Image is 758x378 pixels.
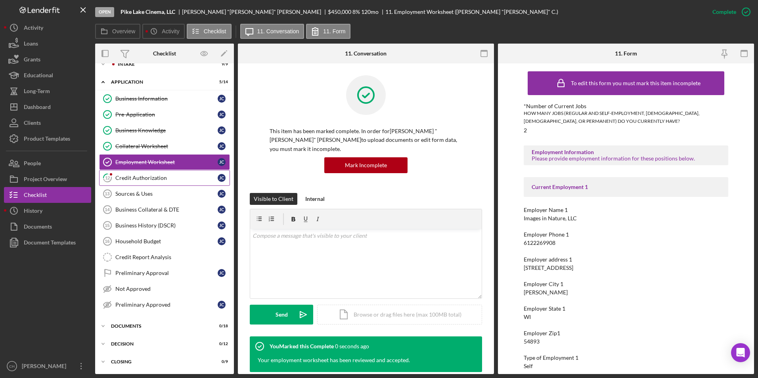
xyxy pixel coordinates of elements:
[524,281,729,287] div: Employer City 1
[112,28,135,34] label: Overview
[214,62,228,67] div: 9 / 9
[218,95,226,103] div: J C
[142,24,184,39] button: Activity
[99,265,230,281] a: Preliminary ApprovalJC
[532,155,721,162] div: Please provide employment information for these positions below.
[115,270,218,276] div: Preliminary Approval
[524,330,729,336] div: Employer Zip1
[4,171,91,187] button: Project Overview
[352,9,360,15] div: 8 %
[524,207,729,213] div: Employer Name 1
[95,7,114,17] div: Open
[99,154,230,170] a: Employment WorksheetJC
[4,83,91,99] a: Long-Term
[4,20,91,36] button: Activity
[24,171,67,189] div: Project Overview
[24,67,53,85] div: Educational
[105,223,109,228] tspan: 15
[4,115,91,131] a: Clients
[99,91,230,107] a: Business InformationJC
[99,170,230,186] a: 12Credit AuthorizationJC
[24,235,76,252] div: Document Templates
[95,24,140,39] button: Overview
[24,187,47,205] div: Checklist
[99,297,230,313] a: Preliminary ApprovedJC
[9,364,15,368] text: CH
[4,235,91,250] a: Document Templates
[218,237,226,245] div: J C
[20,358,71,376] div: [PERSON_NAME]
[323,28,345,34] label: 11. Form
[4,155,91,171] button: People
[214,80,228,84] div: 5 / 14
[4,99,91,115] button: Dashboard
[712,4,736,20] div: Complete
[115,143,218,149] div: Collateral Worksheet
[111,80,208,84] div: Application
[218,269,226,277] div: J C
[305,193,325,205] div: Internal
[24,115,41,133] div: Clients
[115,206,218,213] div: Business Collateral & DTE
[214,342,228,346] div: 0 / 12
[99,218,230,233] a: 15Business History (DSCR)JC
[4,203,91,219] button: History
[99,122,230,138] a: Business KnowledgeJC
[532,184,721,190] div: Current Employment 1
[4,358,91,374] button: CH[PERSON_NAME]
[24,99,51,117] div: Dashboard
[218,206,226,214] div: J C
[115,286,230,292] div: Not Approved
[115,111,218,118] div: Pre-Application
[115,159,218,165] div: Employment Worksheet
[105,191,109,196] tspan: 13
[115,191,218,197] div: Sources & Uses
[118,62,208,67] div: Intake
[4,187,91,203] button: Checklist
[162,28,179,34] label: Activity
[4,67,91,83] a: Educational
[306,24,350,39] button: 11. Form
[218,190,226,198] div: J C
[4,52,91,67] button: Grants
[24,155,41,173] div: People
[24,20,43,38] div: Activity
[532,149,721,155] div: Employment Information
[24,203,42,221] div: History
[218,126,226,134] div: J C
[115,95,218,102] div: Business Information
[121,9,175,15] b: Pike Lake Cinema, LLC
[524,338,540,345] div: 54893
[4,219,91,235] button: Documents
[105,175,110,180] tspan: 12
[240,24,304,39] button: 11. Conversation
[345,157,387,173] div: Mark Incomplete
[361,9,379,15] div: 120 mo
[24,131,70,149] div: Product Templates
[218,158,226,166] div: J C
[615,50,637,57] div: 11. Form
[524,103,729,109] div: *Number of Current Jobs
[270,343,334,349] div: You Marked this Complete
[111,359,208,364] div: Closing
[524,231,729,238] div: Employer Phone 1
[115,222,218,229] div: Business History (DSCR)
[524,305,729,312] div: Employer State 1
[524,355,729,361] div: Type of Employment 1
[4,36,91,52] button: Loans
[524,289,568,296] div: [PERSON_NAME]
[99,281,230,297] a: Not Approved
[204,28,226,34] label: Checklist
[24,36,38,53] div: Loans
[99,249,230,265] a: Credit Report Analysis
[99,186,230,202] a: 13Sources & UsesJC
[214,324,228,328] div: 0 / 18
